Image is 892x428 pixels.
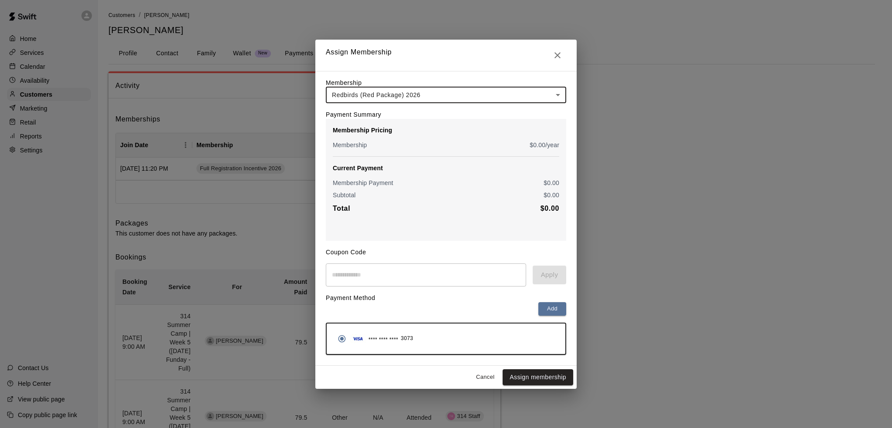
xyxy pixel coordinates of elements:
label: Membership [326,79,362,86]
p: Membership Pricing [333,126,559,135]
span: 3073 [401,334,413,343]
label: Payment Method [326,294,375,301]
img: Credit card brand logo [350,334,366,343]
button: Close [549,47,566,64]
p: $ 0.00 [544,191,559,199]
label: Coupon Code [326,249,366,256]
b: Total [333,205,350,212]
button: Assign membership [503,369,573,385]
div: Redbirds (Red Package) 2026 [326,87,566,103]
button: Cancel [471,371,499,384]
b: $ 0.00 [541,205,559,212]
p: $ 0.00 /year [530,141,559,149]
button: Add [538,302,566,316]
p: Current Payment [333,164,559,172]
p: Membership Payment [333,179,393,187]
h2: Assign Membership [315,40,577,71]
p: Subtotal [333,191,356,199]
p: Membership [333,141,367,149]
label: Payment Summary [326,111,381,118]
p: $ 0.00 [544,179,559,187]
